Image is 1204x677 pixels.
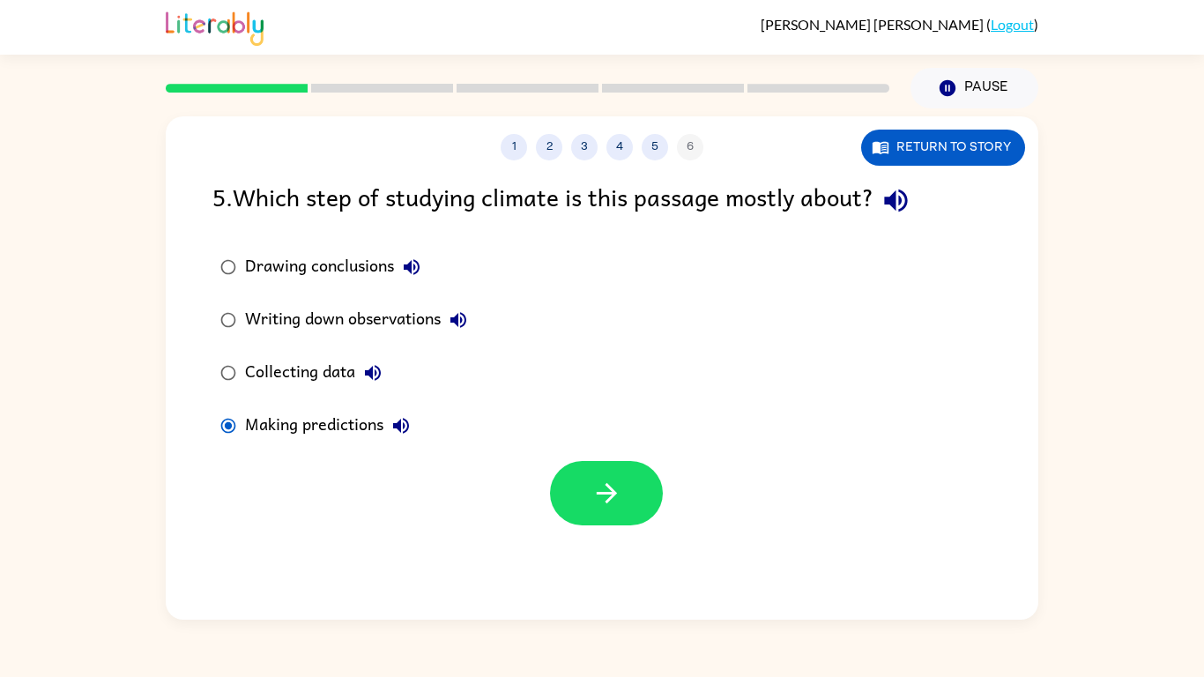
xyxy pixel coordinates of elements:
[642,134,668,160] button: 5
[166,7,264,46] img: Literably
[910,68,1038,108] button: Pause
[761,16,986,33] span: [PERSON_NAME] [PERSON_NAME]
[355,355,390,391] button: Collecting data
[536,134,562,160] button: 2
[606,134,633,160] button: 4
[501,134,527,160] button: 1
[245,355,390,391] div: Collecting data
[245,408,419,443] div: Making predictions
[571,134,598,160] button: 3
[861,130,1025,166] button: Return to story
[991,16,1034,33] a: Logout
[245,249,429,285] div: Drawing conclusions
[245,302,476,338] div: Writing down observations
[394,249,429,285] button: Drawing conclusions
[441,302,476,338] button: Writing down observations
[212,178,992,223] div: 5 . Which step of studying climate is this passage mostly about?
[383,408,419,443] button: Making predictions
[761,16,1038,33] div: ( )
